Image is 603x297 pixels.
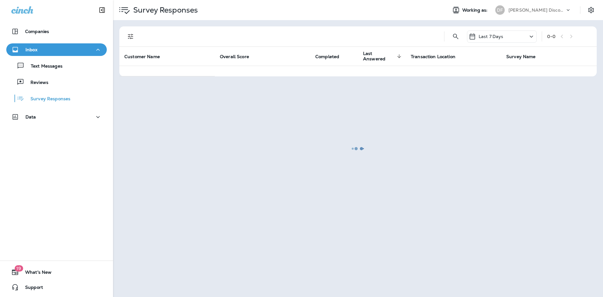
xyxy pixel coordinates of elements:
[25,114,36,119] p: Data
[25,29,49,34] p: Companies
[19,270,52,277] span: What's New
[24,96,70,102] p: Survey Responses
[93,4,111,16] button: Collapse Sidebar
[19,285,43,292] span: Support
[6,92,107,105] button: Survey Responses
[6,43,107,56] button: Inbox
[6,281,107,294] button: Support
[6,25,107,38] button: Companies
[24,63,62,69] p: Text Messages
[6,266,107,278] button: 19What's New
[6,59,107,72] button: Text Messages
[6,111,107,123] button: Data
[24,80,48,86] p: Reviews
[6,75,107,89] button: Reviews
[25,47,37,52] p: Inbox
[14,265,23,272] span: 19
